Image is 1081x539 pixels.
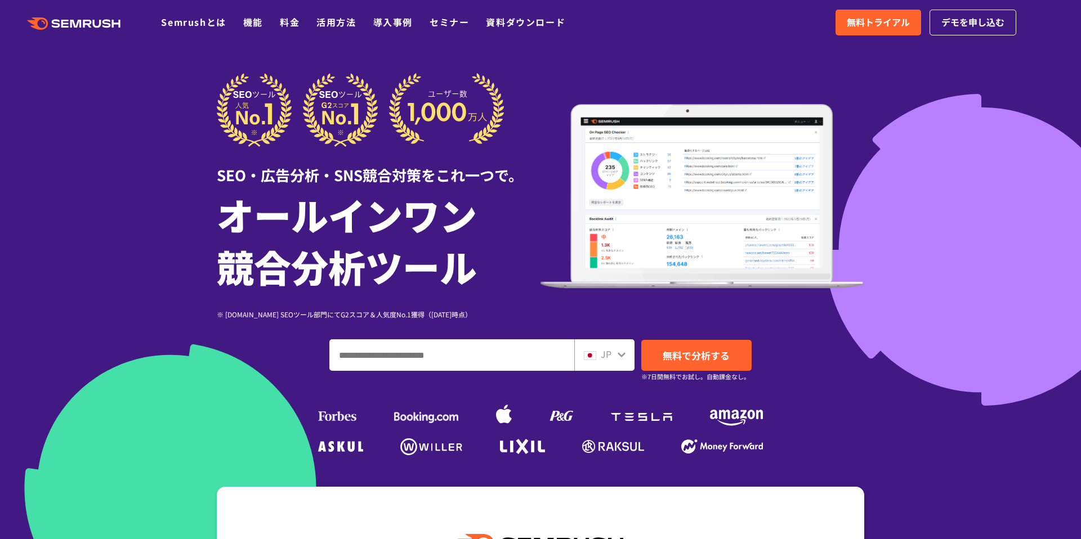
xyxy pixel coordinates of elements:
[836,10,921,35] a: 無料トライアル
[217,309,540,320] div: ※ [DOMAIN_NAME] SEOツール部門にてG2スコア＆人気度No.1獲得（[DATE]時点）
[663,348,730,362] span: 無料で分析する
[217,147,540,186] div: SEO・広告分析・SNS競合対策をこれ一つで。
[930,10,1016,35] a: デモを申し込む
[601,347,611,361] span: JP
[243,15,263,29] a: 機能
[373,15,413,29] a: 導入事例
[217,188,540,292] h1: オールインワン 競合分析ツール
[847,15,910,30] span: 無料トライアル
[330,340,574,370] input: ドメイン、キーワードまたはURLを入力してください
[941,15,1004,30] span: デモを申し込む
[486,15,565,29] a: 資料ダウンロード
[641,371,750,382] small: ※7日間無料でお試し。自動課金なし。
[430,15,469,29] a: セミナー
[161,15,226,29] a: Semrushとは
[316,15,356,29] a: 活用方法
[641,340,752,371] a: 無料で分析する
[280,15,300,29] a: 料金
